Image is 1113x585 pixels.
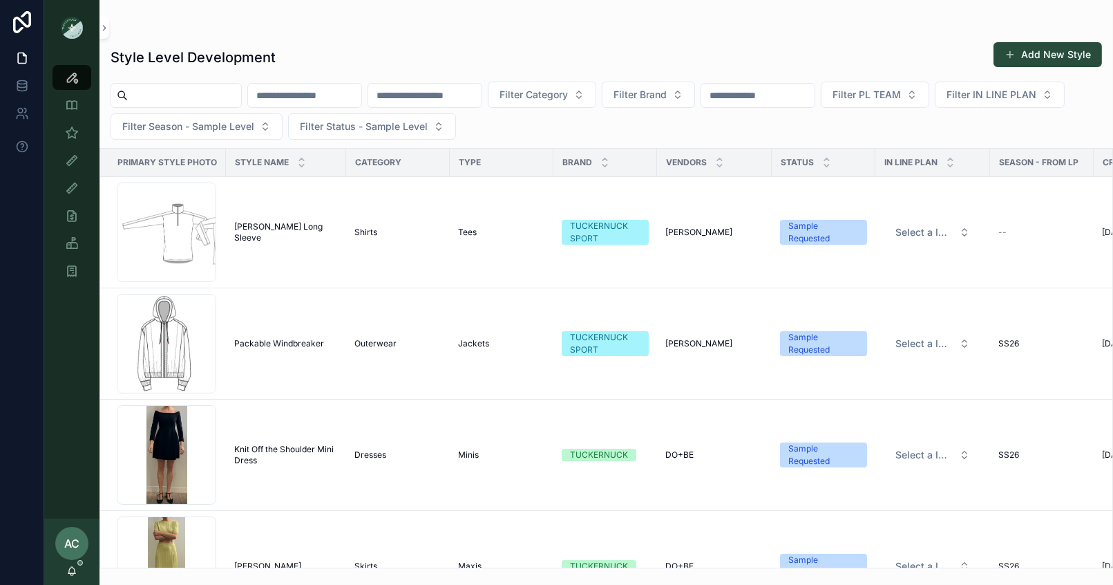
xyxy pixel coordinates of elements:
span: Select a IN LINE PLAN [895,559,953,573]
span: -- [998,227,1007,238]
div: TUCKERNUCK [570,560,628,573]
button: Select Button [935,82,1065,108]
button: Select Button [884,220,981,245]
div: TUCKERNUCK SPORT [570,331,640,356]
button: Add New Style [993,42,1102,67]
span: Filter Season - Sample Level [122,120,254,133]
a: TUCKERNUCK [562,449,649,461]
a: SS26 [998,561,1085,572]
span: Maxis [458,561,482,572]
h1: Style Level Development [111,48,276,67]
button: Select Button [111,113,283,140]
a: Outerwear [354,338,441,349]
span: SS26 [998,338,1019,349]
span: AC [64,535,79,552]
span: Category [355,157,401,168]
span: Select a IN LINE PLAN [895,448,953,462]
span: Filter Status - Sample Level [300,120,428,133]
a: Select Button [884,442,982,468]
span: Status [781,157,814,168]
a: DO+BE [665,449,763,461]
a: Select Button [884,219,982,245]
span: Style Name [235,157,289,168]
span: [PERSON_NAME] [665,338,732,349]
span: Vendors [666,157,707,168]
a: [PERSON_NAME] Long Sleeve [234,221,338,243]
a: Skirts [354,561,441,572]
span: Jackets [458,338,489,349]
a: Jackets [458,338,545,349]
a: Sample Requested [780,331,867,356]
a: Shirts [354,227,441,238]
button: Select Button [884,443,981,467]
a: Tees [458,227,545,238]
span: DO+BE [665,449,694,461]
span: Primary Style Photo [117,157,217,168]
a: -- [998,227,1085,238]
span: Filter IN LINE PLAN [946,88,1036,102]
span: Filter Category [500,88,568,102]
button: Select Button [884,331,981,356]
img: App logo [61,17,83,39]
div: Sample Requested [788,554,859,579]
button: Select Button [821,82,929,108]
div: TUCKERNUCK [570,449,628,461]
a: Sample Requested [780,554,867,579]
span: [PERSON_NAME] [234,561,301,572]
button: Select Button [884,554,981,579]
span: Minis [458,449,479,461]
a: Minis [458,449,545,461]
span: Type [459,157,481,168]
a: SS26 [998,338,1085,349]
a: Select Button [884,553,982,579]
a: [PERSON_NAME] [665,338,763,349]
span: SS26 [998,449,1019,461]
a: Sample Requested [780,443,867,467]
a: Sample Requested [780,220,867,245]
a: DO+BE [665,561,763,572]
a: Knit Off the Shoulder Mini Dress [234,444,338,466]
span: Filter Brand [613,88,667,102]
a: Packable Windbreaker [234,338,338,349]
span: Shirts [354,227,377,238]
span: Dresses [354,449,386,461]
span: [PERSON_NAME] [665,227,732,238]
button: Select Button [488,82,596,108]
span: IN LINE PLAN [884,157,938,168]
span: SS26 [998,561,1019,572]
button: Select Button [288,113,456,140]
a: TUCKERNUCK [562,560,649,573]
span: DO+BE [665,561,694,572]
span: Brand [562,157,592,168]
a: SS26 [998,449,1085,461]
span: Packable Windbreaker [234,338,324,349]
a: TUCKERNUCK SPORT [562,331,649,356]
a: Maxis [458,561,545,572]
a: [PERSON_NAME] [234,561,338,572]
a: Dresses [354,449,441,461]
a: Select Button [884,331,982,357]
button: Select Button [602,82,695,108]
span: Skirts [354,561,377,572]
a: TUCKERNUCK SPORT [562,220,649,245]
div: Sample Requested [788,331,859,356]
div: TUCKERNUCK SPORT [570,220,640,245]
span: Outerwear [354,338,397,349]
span: Filter PL TEAM [833,88,901,102]
span: Select a IN LINE PLAN [895,337,953,351]
span: Season - From LP [999,157,1078,168]
div: Sample Requested [788,220,859,245]
span: Select a IN LINE PLAN [895,225,953,239]
span: Tees [458,227,477,238]
a: [PERSON_NAME] [665,227,763,238]
div: Sample Requested [788,443,859,467]
div: scrollable content [44,55,99,301]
